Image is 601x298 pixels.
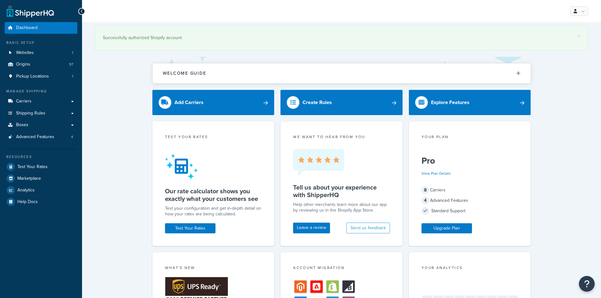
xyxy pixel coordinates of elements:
button: Open Resource Center [579,276,595,292]
li: Pickup Locations [5,71,77,82]
div: Add Carriers [174,98,203,107]
li: Websites [5,47,77,59]
a: Websites1 [5,47,77,59]
li: Advanced Features [5,131,77,143]
span: Analytics [17,188,35,193]
a: Leave a review [293,223,330,233]
a: View Plan Details [421,171,451,176]
span: Help Docs [17,199,38,205]
span: Shipping Rules [16,111,45,116]
span: 1 [72,50,73,56]
a: Marketplace [5,173,77,184]
a: Test Your Rates [5,161,77,172]
a: Shipping Rules [5,108,77,119]
div: Resources [5,154,77,160]
span: Origins [16,62,30,67]
a: Carriers [5,96,77,107]
p: we want to hear from you [293,134,390,140]
span: Carriers [16,99,32,104]
a: Explore Features [409,90,531,115]
h5: Pro [421,156,518,166]
a: Create Rules [280,90,403,115]
p: Help other merchants learn more about our app by reviewing us in the Shopify App Store. [293,202,390,213]
a: Test Your Rates [165,223,215,233]
span: 8 [421,186,429,194]
a: Dashboard [5,22,77,34]
a: × [578,33,580,38]
div: Successfully authorized Shopify account [103,33,580,42]
span: Advanced Features [16,134,54,140]
span: Test Your Rates [17,164,48,170]
div: Account Migration [293,265,390,272]
div: Basic Setup [5,40,77,45]
div: Manage Shipping [5,89,77,94]
span: Websites [16,50,34,56]
a: Advanced Features4 [5,131,77,143]
div: Test your rates [165,134,262,141]
span: Dashboard [16,25,38,31]
div: Create Rules [303,98,332,107]
a: Boxes [5,119,77,131]
h5: Tell us about your experience with ShipperHQ [293,184,390,199]
div: Your Plan [421,134,518,141]
div: Explore Features [431,98,469,107]
span: 97 [69,62,73,67]
div: Advanced Features [421,196,518,205]
div: Carriers [421,186,518,195]
h2: Welcome Guide [163,71,206,76]
a: Origins97 [5,59,77,70]
button: Welcome Guide [153,63,531,83]
span: 4 [421,197,429,204]
div: Your Analytics [421,265,518,272]
div: Test your configuration and get in-depth detail on how your rates are being calculated. [165,206,262,217]
span: 1 [72,74,73,79]
div: What's New [165,265,262,272]
a: Pickup Locations1 [5,71,77,82]
a: Help Docs [5,196,77,207]
span: Pickup Locations [16,74,49,79]
a: Analytics [5,184,77,196]
span: 4 [71,134,73,140]
a: Upgrade Plan [421,223,472,233]
button: Send us feedback [346,223,390,233]
a: Add Carriers [152,90,274,115]
span: Marketplace [17,176,41,181]
div: Standard Support [421,207,518,215]
span: Boxes [16,122,28,128]
h5: Our rate calculator shows you exactly what your customers see [165,187,262,202]
li: Origins [5,59,77,70]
